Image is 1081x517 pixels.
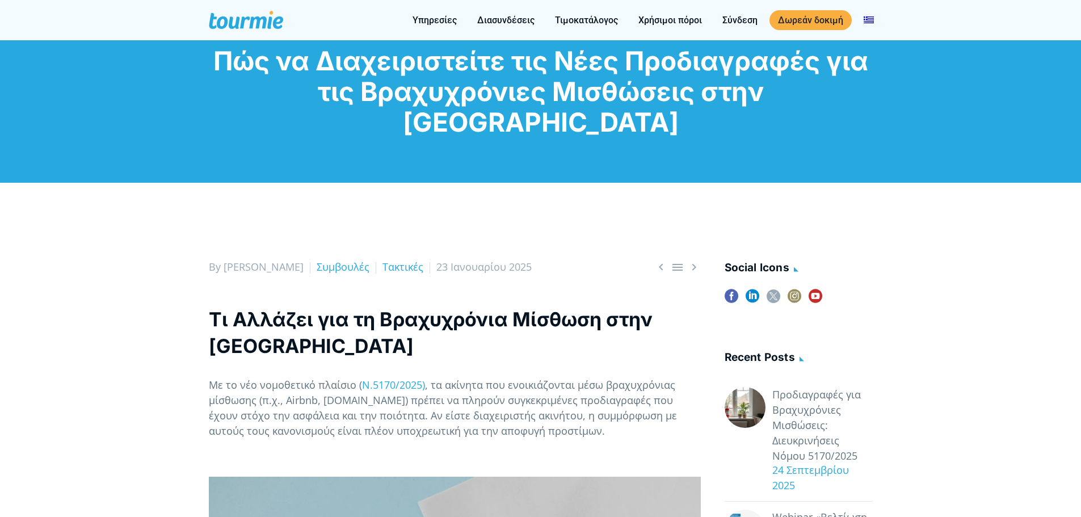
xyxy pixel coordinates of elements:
[746,289,759,310] a: linkedin
[469,13,543,27] a: Διασυνδέσεις
[767,289,780,310] a: twitter
[630,13,710,27] a: Χρήσιμοι πόροι
[654,260,668,274] span: Previous post
[209,378,677,438] span: , τα ακίνητα που ενοικιάζονται μέσω βραχυχρόνιας μίσθωσης (π.χ., Airbnb, [DOMAIN_NAME]) πρέπει να...
[687,260,701,274] span: Next post
[546,13,626,27] a: Τιμοκατάλογος
[317,260,369,274] a: Συμβουλές
[362,378,425,392] a: Ν.5170/2025)
[382,260,423,274] a: Τακτικές
[404,13,465,27] a: Υπηρεσίες
[769,10,852,30] a: Δωρεάν δοκιμή
[687,260,701,274] a: 
[725,289,738,310] a: facebook
[714,13,766,27] a: Σύνδεση
[725,349,873,368] h4: Recent posts
[788,289,801,310] a: instagram
[209,378,362,392] span: Με το νέο νομοθετικό πλαίσιο (
[725,259,873,278] h4: social icons
[654,260,668,274] a: 
[809,289,822,310] a: youtube
[772,387,873,464] a: Προδιαγραφές για Βραχυχρόνιες Μισθώσεις: Διευκρινήσεις Νόμου 5170/2025
[855,13,882,27] a: Αλλαγή σε
[671,260,684,274] a: 
[209,45,873,137] h1: Πώς να Διαχειριστείτε τις Νέες Προδιαγραφές για τις Βραχυχρόνιες Μισθώσεις στην [GEOGRAPHIC_DATA]
[765,463,873,493] div: 24 Σεπτεμβρίου 2025
[436,260,532,274] span: 23 Ιανουαρίου 2025
[209,308,653,358] b: Τι Αλλάζει για τη Βραχυχρόνια Μίσθωση στην [GEOGRAPHIC_DATA]
[209,260,304,274] span: By [PERSON_NAME]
